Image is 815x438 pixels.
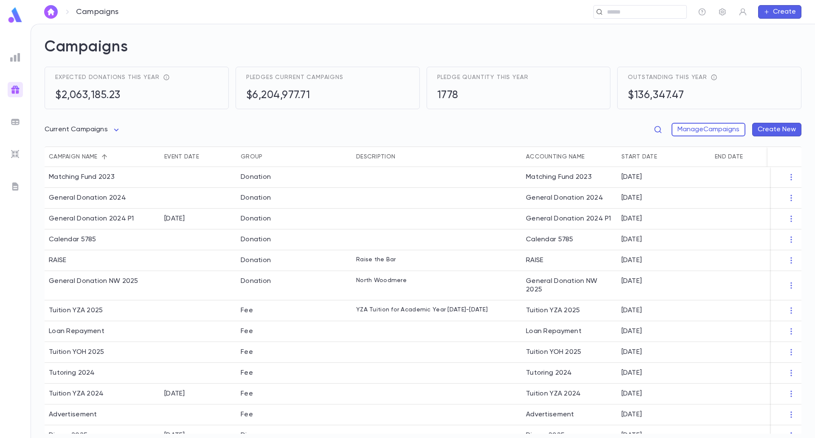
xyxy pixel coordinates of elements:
div: Fee [241,327,253,336]
div: Tuition YZA 2024 [522,384,617,404]
div: Calendar 5785 [522,229,617,250]
p: [DATE] [621,215,642,223]
p: [DATE] [621,410,642,419]
p: [DATE] [621,235,642,244]
img: imports_grey.530a8a0e642e233f2baf0ef88e8c9fcb.svg [10,149,20,159]
div: Start Date [621,147,657,167]
button: Sort [657,150,671,164]
div: Fee [241,369,253,377]
div: Current Campaigns [45,122,121,138]
div: Calendar 5785 [49,235,96,244]
div: Donation [241,173,271,181]
div: Donation [241,235,271,244]
div: General Donation 2024 [522,188,617,209]
div: RAISE [49,256,66,265]
div: Advertisement [522,404,617,425]
div: Fee [241,348,253,356]
div: Tuition YZA 2025 [522,300,617,321]
div: Start Date [617,147,711,167]
div: Donation [241,256,271,265]
p: [DATE] [621,306,642,315]
p: [DATE] [621,327,642,336]
div: Event Date [164,147,199,167]
div: Campaign name [45,147,160,167]
div: General Donation 2024 [49,194,126,202]
button: Sort [199,150,213,164]
div: Campaign name [49,147,98,167]
div: Description [356,147,395,167]
button: Create [758,5,801,19]
div: reflects total pledges + recurring donations expected throughout the year [160,74,170,81]
div: 8/1/2024 [164,390,185,398]
div: General Donation NW 2025 [49,277,138,285]
button: Sort [395,150,409,164]
div: Group [236,147,352,167]
p: [DATE] [621,194,642,202]
div: End Date [715,147,743,167]
div: End Date [711,147,804,167]
div: Event Date [160,147,236,167]
div: Matching Fund 2023 [522,167,617,188]
button: Create New [752,123,801,136]
div: Donation [241,194,271,202]
span: Outstanding this year [628,74,707,81]
p: [DATE] [621,348,642,356]
div: RAISE [522,250,617,271]
div: 9/1/2024 [164,215,185,223]
p: [DATE] [621,390,642,398]
img: home_white.a664292cf8c1dea59945f0da9f25487c.svg [46,8,56,15]
h5: $6,204,977.71 [246,89,343,102]
div: General Donation NW 2025 [522,271,617,300]
p: Raise the Bar [356,256,396,263]
div: Description [352,147,522,167]
div: Group [241,147,262,167]
button: Sort [98,150,111,164]
div: Accounting Name [526,147,585,167]
div: Donation [241,215,271,223]
img: batches_grey.339ca447c9d9533ef1741baa751efc33.svg [10,117,20,127]
div: Tuition YZA 2025 [49,306,103,315]
div: Fee [241,410,253,419]
div: Loan Repayment [522,321,617,342]
div: General Donation 2024 P1 [49,215,134,223]
span: Pledge quantity this year [437,74,528,81]
span: Current Campaigns [45,126,108,133]
button: ManageCampaigns [672,123,745,136]
p: [DATE] [621,173,642,181]
div: Advertisement [49,410,97,419]
p: North Woodmere [356,277,407,284]
div: Fee [241,306,253,315]
div: Fee [241,390,253,398]
img: letters_grey.7941b92b52307dd3b8a917253454ce1c.svg [10,181,20,192]
p: [DATE] [621,369,642,377]
div: Donation [241,277,271,285]
img: campaigns_gradient.17ab1fa96dd0f67c2e976ce0b3818124.svg [10,85,20,95]
div: Tutoring 2024 [522,363,617,384]
p: Campaigns [76,7,119,17]
img: reports_grey.c525e4749d1bce6a11f5fe2a8de1b229.svg [10,52,20,62]
div: total receivables - total income [707,74,717,81]
div: Tuition YOH 2025 [49,348,104,356]
div: Tuition YZA 2024 [49,390,104,398]
span: Expected donations this year [55,74,160,81]
div: Matching Fund 2023 [49,173,115,181]
h2: Campaigns [45,38,801,67]
h5: 1778 [437,89,528,102]
div: Loan Repayment [49,327,104,336]
h5: $2,063,185.23 [55,89,170,102]
p: [DATE] [621,256,642,265]
span: Pledges current campaigns [246,74,343,81]
button: Sort [262,150,276,164]
h5: $136,347.47 [628,89,717,102]
button: Sort [585,150,598,164]
img: logo [7,7,24,23]
div: Tutoring 2024 [49,369,95,377]
button: Sort [743,150,756,164]
div: Tuition YOH 2025 [522,342,617,363]
div: Accounting Name [522,147,617,167]
p: YZA Tuition for Academic Year 2025-2026 [356,306,488,313]
div: General Donation 2024 P1 [522,209,617,229]
p: [DATE] [621,277,642,285]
